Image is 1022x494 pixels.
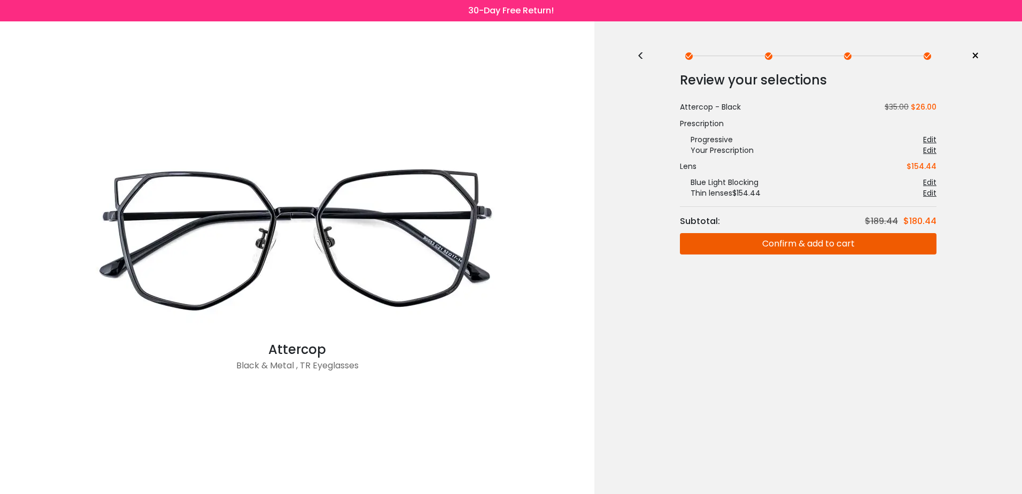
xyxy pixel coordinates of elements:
[680,70,936,91] div: Review your selections
[911,102,936,112] span: $26.00
[923,188,936,198] div: Edit
[923,134,936,145] div: Edit
[637,52,653,60] div: <
[680,188,761,198] div: Thin lenses $154.44
[903,215,936,228] div: $180.44
[971,48,979,64] span: ×
[880,102,909,112] span: $35.00
[680,215,725,228] div: Subtotal:
[680,102,741,113] div: Attercop - Black
[680,134,733,145] div: Progressive
[83,340,511,359] div: Attercop
[83,359,511,381] div: Black & Metal , TR Eyeglasses
[680,233,936,254] button: Confirm & add to cart
[680,177,758,188] div: Blue Light Blocking
[865,215,903,228] div: $189.44
[680,145,754,156] div: Your Prescription
[963,48,979,64] a: ×
[680,161,696,172] div: Lens
[923,177,936,188] div: Edit
[83,126,511,340] img: Black Attercop - Metal , TR Eyeglasses
[680,118,936,129] div: Prescription
[923,145,936,156] div: Edit
[907,161,936,172] div: $154.44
